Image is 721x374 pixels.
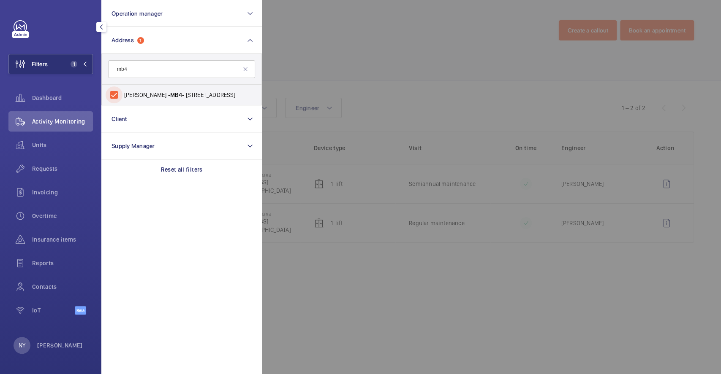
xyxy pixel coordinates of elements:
button: Filters1 [8,54,93,74]
span: Insurance items [32,235,93,244]
p: [PERSON_NAME] [37,341,83,350]
span: Filters [32,60,48,68]
span: Overtime [32,212,93,220]
span: Dashboard [32,94,93,102]
span: Invoicing [32,188,93,196]
span: Beta [75,306,86,315]
span: Reports [32,259,93,267]
p: NY [19,341,25,350]
span: Requests [32,164,93,173]
span: Units [32,141,93,149]
span: Contacts [32,283,93,291]
span: 1 [71,61,77,67]
span: IoT [32,306,75,315]
span: Activity Monitoring [32,117,93,126]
